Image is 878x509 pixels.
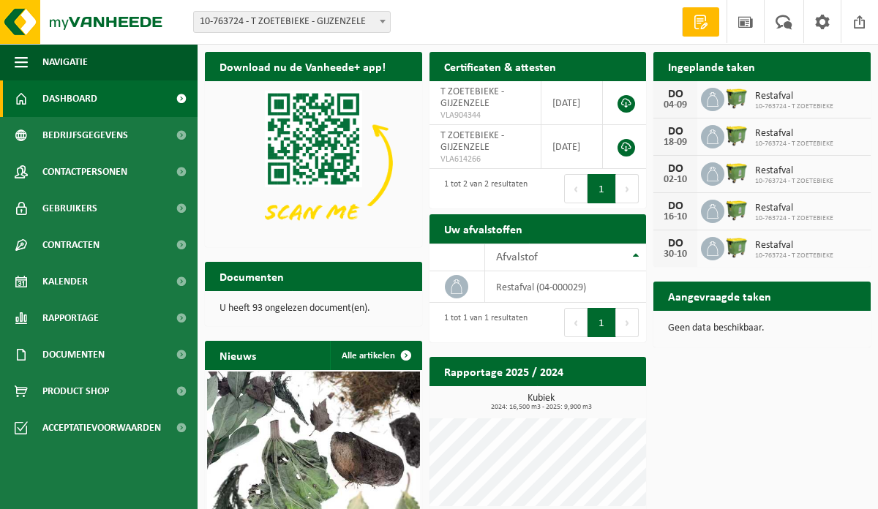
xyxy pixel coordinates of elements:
[653,282,786,310] h2: Aangevraagde taken
[42,154,127,190] span: Contactpersonen
[661,175,690,185] div: 02-10
[755,177,833,186] span: 10-763724 - T ZOETEBIEKE
[755,91,833,102] span: Restafval
[724,235,749,260] img: WB-1100-HPE-GN-50
[564,308,588,337] button: Previous
[440,154,530,165] span: VLA614266
[429,52,571,80] h2: Certificaten & attesten
[437,173,528,205] div: 1 tot 2 van 2 resultaten
[588,308,616,337] button: 1
[755,240,833,252] span: Restafval
[42,190,97,227] span: Gebruikers
[661,137,690,148] div: 18-09
[755,203,833,214] span: Restafval
[661,238,690,249] div: DO
[755,140,833,148] span: 10-763724 - T ZOETEBIEKE
[724,123,749,148] img: WB-1100-HPE-GN-50
[42,117,128,154] span: Bedrijfsgegevens
[588,174,616,203] button: 1
[42,44,88,80] span: Navigatie
[205,262,299,290] h2: Documenten
[661,212,690,222] div: 16-10
[616,308,639,337] button: Next
[437,393,647,411] h3: Kubiek
[661,249,690,260] div: 30-10
[205,81,422,244] img: Download de VHEPlus App
[194,12,390,32] span: 10-763724 - T ZOETEBIEKE - GIJZENZELE
[42,336,105,373] span: Documenten
[541,125,603,169] td: [DATE]
[755,102,833,111] span: 10-763724 - T ZOETEBIEKE
[755,165,833,177] span: Restafval
[616,174,639,203] button: Next
[724,160,749,185] img: WB-1100-HPE-GN-50
[724,197,749,222] img: WB-1100-HPE-GN-50
[668,323,856,333] p: Geen data beschikbaar.
[429,214,537,243] h2: Uw afvalstoffen
[755,214,833,223] span: 10-763724 - T ZOETEBIEKE
[42,227,100,263] span: Contracten
[755,128,833,140] span: Restafval
[755,252,833,260] span: 10-763724 - T ZOETEBIEKE
[485,271,647,303] td: restafval (04-000029)
[564,174,588,203] button: Previous
[42,263,88,300] span: Kalender
[661,100,690,110] div: 04-09
[541,81,603,125] td: [DATE]
[661,88,690,100] div: DO
[661,126,690,137] div: DO
[496,252,538,263] span: Afvalstof
[42,300,99,336] span: Rapportage
[724,86,749,110] img: WB-1100-HPE-GN-50
[661,200,690,212] div: DO
[205,52,400,80] h2: Download nu de Vanheede+ app!
[219,303,408,314] p: U heeft 93 ongelezen document(en).
[440,110,530,121] span: VLA904344
[440,130,504,153] span: T ZOETEBIEKE - GIJZENZELE
[330,341,421,370] a: Alle artikelen
[429,357,578,385] h2: Rapportage 2025 / 2024
[205,341,271,369] h2: Nieuws
[437,306,528,339] div: 1 tot 1 van 1 resultaten
[193,11,391,33] span: 10-763724 - T ZOETEBIEKE - GIJZENZELE
[653,52,770,80] h2: Ingeplande taken
[440,86,504,109] span: T ZOETEBIEKE - GIJZENZELE
[437,404,647,411] span: 2024: 16,500 m3 - 2025: 9,900 m3
[42,80,97,117] span: Dashboard
[42,410,161,446] span: Acceptatievoorwaarden
[537,385,645,415] a: Bekijk rapportage
[661,163,690,175] div: DO
[42,373,109,410] span: Product Shop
